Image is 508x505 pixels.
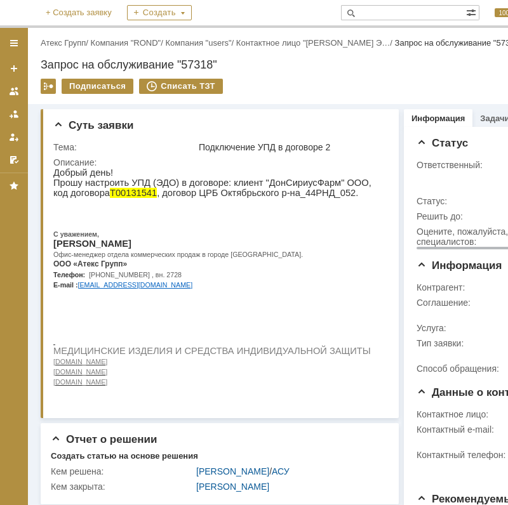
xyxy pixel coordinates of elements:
a: Заявки в моей ответственности [4,104,24,124]
a: Мои согласования [4,150,24,170]
a: Информация [411,114,465,123]
a: Создать заявку [4,58,24,79]
div: Кем решена: [51,466,194,476]
a: Компания "ROND" [91,38,161,48]
a: [EMAIL_ADDRESS][DOMAIN_NAME] [25,114,140,121]
span: [PHONE_NUMBER] , вн. 2728 [36,103,128,111]
div: / [41,38,91,48]
a: Мои заявки [4,127,24,147]
a: Атекс Групп [41,38,86,48]
div: Тема: [53,142,196,152]
a: Контактное лицо "[PERSON_NAME] Э… [236,38,391,48]
div: Работа с массовостью [41,79,56,94]
a: Заявки на командах [4,81,24,102]
a: АСУ [272,466,290,476]
a: [PERSON_NAME] [196,466,269,476]
span: Статус [417,137,468,149]
div: Описание: [53,157,385,167]
div: / [236,38,395,48]
div: Подключение УПД в договоре 2 [199,142,383,152]
span: Информация [417,259,502,272]
a: Компания "users" [165,38,231,48]
div: / [165,38,236,48]
div: Кем закрыта: [51,482,194,492]
span: Т00131541 [57,20,104,30]
a: [PERSON_NAME] [196,482,269,492]
div: Создать [127,5,192,20]
div: / [196,466,383,476]
span: Отчет о решении [51,433,157,445]
span: Расширенный поиск [466,6,479,18]
span: Суть заявки [53,119,133,131]
div: Создать статью на основе решения [51,451,198,461]
div: / [91,38,166,48]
